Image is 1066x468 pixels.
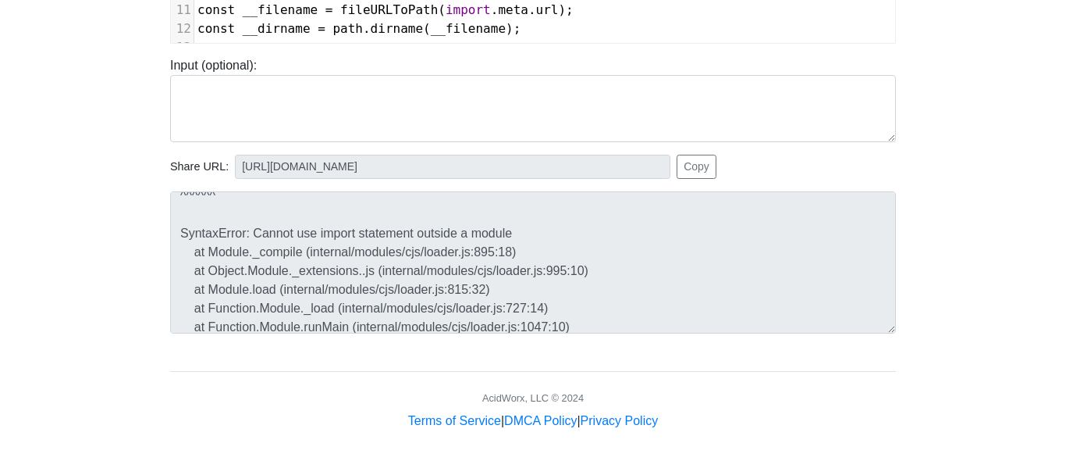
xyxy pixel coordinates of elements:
[677,155,716,179] button: Copy
[197,2,235,17] span: const
[536,2,559,17] span: url
[431,21,506,36] span: __filename
[340,2,438,17] span: fileURLToPath
[171,38,194,57] div: 13
[235,155,670,179] input: No share available yet
[171,20,194,38] div: 12
[482,391,584,405] div: AcidWorx, LLC © 2024
[504,414,577,427] a: DMCA Policy
[243,21,311,36] span: __dirname
[408,414,501,427] a: Terms of Service
[446,2,491,17] span: import
[197,21,521,36] span: . ( );
[581,414,659,427] a: Privacy Policy
[332,21,363,36] span: path
[158,56,908,142] div: Input (optional):
[371,21,423,36] span: dirname
[408,412,658,430] div: | |
[243,2,318,17] span: __filename
[197,2,574,17] span: ( . . );
[325,2,333,17] span: =
[197,21,235,36] span: const
[171,1,194,20] div: 11
[318,21,325,36] span: =
[498,2,528,17] span: meta
[170,159,229,176] span: Share URL:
